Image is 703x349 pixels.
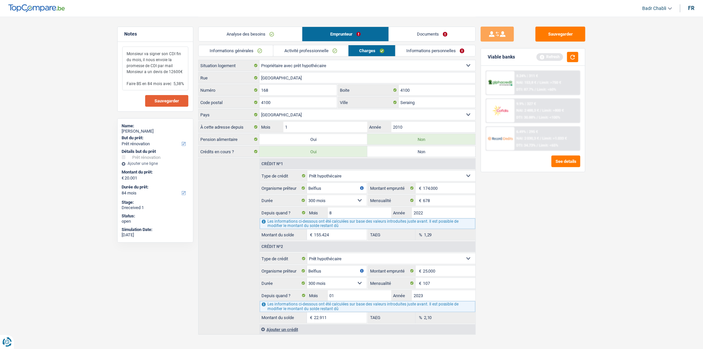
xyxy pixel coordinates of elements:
label: Montant du prêt: [122,170,188,175]
div: Crédit nº2 [260,245,285,249]
div: Viable banks [488,54,515,60]
span: € [416,278,423,289]
label: Numéro [199,85,259,95]
span: € [416,183,423,193]
button: See details [552,156,580,167]
div: Les informations ci-dessous ont été calculées sur base des valeurs introduites juste avant. Il es... [260,301,475,312]
label: Montant emprunté [368,183,416,193]
label: Code postal [199,97,259,108]
input: AAAA [391,122,475,132]
div: Ajouter une ligne [122,161,189,166]
span: € [416,266,423,276]
span: € [416,195,423,206]
img: Record Credits [488,132,513,145]
label: Non [367,146,475,157]
label: À cette adresse depuis [199,122,259,132]
label: Type de crédit [260,253,307,264]
div: Refresh [537,53,563,60]
label: Oui [259,134,367,145]
label: Montant emprunté [368,266,416,276]
label: Organisme prêteur [260,183,307,193]
img: AlphaCredit [488,79,513,87]
label: But du prêt: [122,135,188,141]
span: / [537,115,538,120]
label: Mensualité [368,195,416,206]
label: Depuis quand ? [260,207,307,218]
label: Ville [339,97,399,108]
label: Mensualité [368,278,416,289]
label: Durée [260,278,307,289]
label: Rue [199,72,259,83]
a: Documents [389,27,475,41]
span: Limit: >1.033 € [543,136,567,141]
label: Durée [260,195,307,206]
label: Non [367,134,475,145]
span: € [307,229,314,240]
a: Emprunteur [302,27,389,41]
span: Sauvegarder [154,99,179,103]
div: Ajouter un crédit [259,324,475,334]
label: Crédits en cours ? [199,146,259,157]
img: Cofidis [488,104,513,117]
input: AAAA [412,290,475,301]
div: [PERSON_NAME] [122,129,189,134]
input: MM [328,207,391,218]
span: Limit: <60% [537,87,556,92]
span: DTI: 87.7% [517,87,534,92]
label: Année [391,207,412,218]
label: Durée du prêt: [122,184,188,190]
span: % [416,312,424,323]
img: TopCompare Logo [8,4,65,12]
label: Année [391,290,412,301]
span: / [537,143,538,148]
span: € [122,175,124,181]
a: Badr Chabli [637,3,672,14]
a: Activité professionnelle [273,45,348,56]
span: Limit: <65% [539,143,558,148]
button: Sauvegarder [536,27,585,42]
div: Name: [122,123,189,129]
label: Année [367,122,391,132]
span: % [416,229,424,240]
span: / [538,80,539,85]
div: Les informations ci-dessous ont été calculées sur base des valeurs introduites juste avant. Il es... [260,218,475,229]
label: Oui [259,146,367,157]
span: Limit: <100% [539,115,560,120]
span: DTI: 34.73% [517,143,536,148]
label: Type de crédit [260,171,307,181]
label: Situation logement [199,60,259,71]
a: Informations personnelles [396,45,476,56]
div: Stage: [122,200,189,205]
span: Limit: >800 € [543,108,564,113]
span: NAI: 2 030,3 € [517,136,539,141]
div: Status: [122,213,189,219]
input: MM [328,290,391,301]
input: AAAA [412,207,475,218]
label: Boite [339,85,399,95]
label: Mois [259,122,283,132]
a: Analyse des besoins [199,27,302,41]
span: € [307,312,314,323]
span: NAI: 2 488,3 € [517,108,539,113]
div: Dreceived 1 [122,205,189,210]
span: / [540,108,542,113]
div: 6.49% | 295 € [517,130,538,134]
div: Simulation Date: [122,227,189,232]
label: TAEG [368,229,416,240]
div: [DATE] [122,232,189,238]
span: / [535,87,536,92]
label: Pension alimentaire [199,134,259,145]
span: / [540,136,542,141]
span: Badr Chabli [643,6,666,11]
div: Détails but du prêt [122,149,189,154]
label: Pays [199,109,259,120]
h5: Notes [124,31,186,37]
div: fr [688,5,695,11]
label: Montant du solde [260,312,307,323]
label: Organisme prêteur [260,266,307,276]
div: Crédit nº1 [260,162,285,166]
a: Informations générales [199,45,273,56]
input: MM [283,122,367,132]
div: 8.24% | 311 € [517,74,538,78]
a: Charges [349,45,395,56]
